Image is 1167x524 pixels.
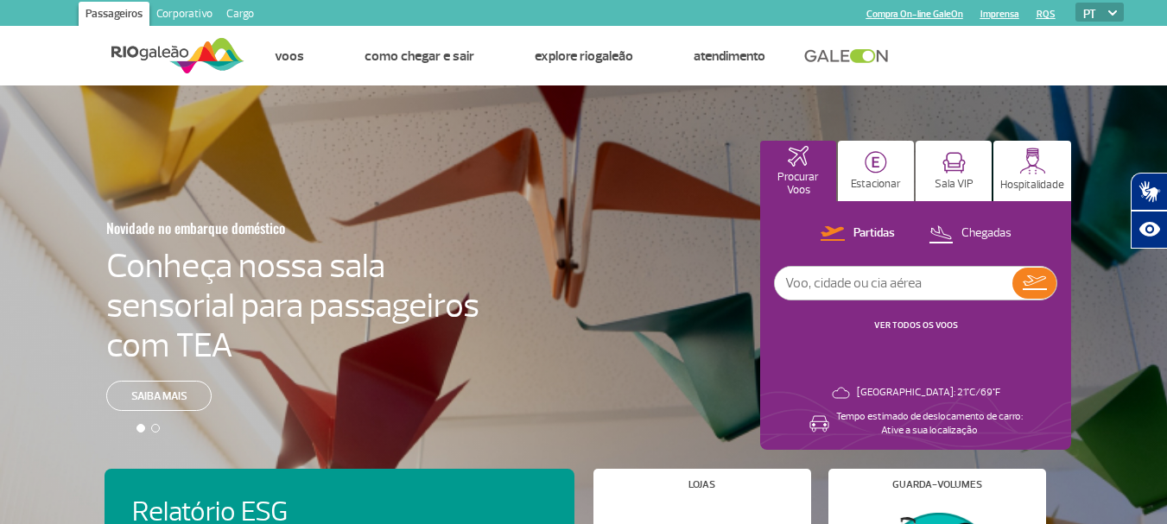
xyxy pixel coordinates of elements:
a: Explore RIOgaleão [535,47,633,65]
p: Tempo estimado de deslocamento de carro: Ative a sua localização [836,410,1023,438]
a: Passageiros [79,2,149,29]
img: vipRoom.svg [942,152,966,174]
h4: Guarda-volumes [892,480,982,489]
a: Voos [275,47,304,65]
p: Hospitalidade [1000,179,1064,192]
a: Corporativo [149,2,219,29]
p: Sala VIP [935,178,974,191]
div: Plugin de acessibilidade da Hand Talk. [1131,173,1167,249]
a: Atendimento [694,47,765,65]
img: hospitality.svg [1019,148,1046,174]
img: airplaneHomeActive.svg [788,146,809,167]
a: Compra On-line GaleOn [866,9,963,20]
p: Procurar Voos [769,171,828,197]
img: carParkingHome.svg [865,151,887,174]
button: Hospitalidade [993,141,1071,201]
p: Estacionar [851,178,901,191]
a: Saiba mais [106,381,212,411]
button: Abrir recursos assistivos. [1131,211,1167,249]
a: Como chegar e sair [365,47,474,65]
h4: Conheça nossa sala sensorial para passageiros com TEA [106,246,479,365]
input: Voo, cidade ou cia aérea [775,267,1012,300]
button: Estacionar [838,141,914,201]
button: Abrir tradutor de língua de sinais. [1131,173,1167,211]
button: VER TODOS OS VOOS [869,319,963,332]
h4: Lojas [688,480,715,489]
button: Procurar Voos [760,141,836,201]
a: Cargo [219,2,261,29]
a: RQS [1037,9,1056,20]
p: Chegadas [961,225,1012,242]
p: [GEOGRAPHIC_DATA]: 21°C/69°F [857,386,1000,400]
a: Imprensa [980,9,1019,20]
p: Partidas [853,225,895,242]
a: VER TODOS OS VOOS [874,319,958,331]
button: Chegadas [923,223,1017,245]
button: Partidas [815,223,900,245]
button: Sala VIP [916,141,992,201]
h3: Novidade no embarque doméstico [106,210,395,246]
